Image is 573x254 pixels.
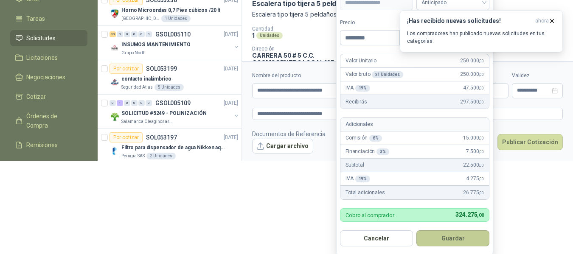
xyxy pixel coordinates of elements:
span: 7.500 [466,148,484,156]
a: Negociaciones [10,69,87,85]
span: 324.275 [455,211,484,218]
span: Tareas [26,14,45,23]
button: Cancelar [340,230,413,246]
span: Solicitudes [26,33,56,43]
label: Precio [340,19,399,27]
a: Órdenes de Compra [10,108,87,134]
div: 3 % [376,148,389,155]
div: 6 % [369,135,382,142]
a: Remisiones [10,137,87,153]
a: Por cotizarSOL053197[DATE] Company LogoFiltro para dispensador de agua Nikken aqua pour deluxePer... [98,129,242,163]
div: 0 [146,100,152,106]
div: 1 [117,100,123,106]
p: IVA [345,84,370,92]
div: 0 [138,31,145,37]
span: ,00 [479,59,484,63]
span: Órdenes de Compra [26,112,79,130]
span: Cotizar [26,92,46,101]
span: 26.775 [463,189,484,197]
span: 22.500 [463,161,484,169]
div: Unidades [256,32,283,39]
a: Cotizar [10,89,87,105]
a: Por cotizarSOL053199[DATE] Company Logocontacto inalámbricoSeguridad Atlas5 Unidades [98,60,242,95]
span: ahora [535,17,549,25]
img: Company Logo [110,112,120,122]
span: 250.000 [460,70,484,78]
p: Recibirás [345,98,367,106]
p: Seguridad Atlas [121,84,153,91]
p: Subtotal [345,161,364,169]
div: 0 [131,100,138,106]
p: Comisión [345,134,382,142]
span: ,00 [479,163,484,167]
a: Tareas [10,11,87,27]
p: Financiación [345,148,389,156]
span: ,00 [479,149,484,154]
p: [DATE] [224,65,238,73]
a: 0 1 0 0 0 0 GSOL005109[DATE] Company LogoSOLICITUD #5249 - POLINIZACIÓNSalamanca Oleaginosas SAS [110,98,240,125]
p: GSOL005110 [155,31,191,37]
span: 4.275 [466,175,484,183]
div: 0 [124,31,130,37]
p: [DATE] [224,134,238,142]
span: 297.500 [460,98,484,106]
p: Grupo North [121,50,146,56]
p: Documentos de Referencia [252,129,326,139]
img: Company Logo [110,146,120,156]
span: 250.000 [460,57,484,65]
div: 5 Unidades [154,84,184,91]
div: Por cotizar [110,64,143,74]
div: 0 [138,100,145,106]
div: 0 [131,31,138,37]
p: GSOL005109 [155,100,191,106]
span: ,00 [477,212,484,218]
span: ,00 [479,86,484,90]
span: ,00 [479,136,484,140]
p: [GEOGRAPHIC_DATA][PERSON_NAME] [121,15,160,22]
p: SOLICITUD #5249 - POLINIZACIÓN [121,109,206,117]
p: Horno Microondas 0,7 Pies cúbicos /20 lt [121,6,220,14]
img: Company Logo [110,43,120,53]
button: Publicar Cotización [497,134,563,150]
div: 30 [110,31,116,37]
p: [DATE] [224,99,238,107]
span: 15.000 [463,134,484,142]
p: INSUMOS MANTENIMIENTO [121,41,190,49]
p: Valor Unitario [345,57,376,65]
div: 0 [146,31,152,37]
p: contacto inalámbrico [121,75,171,83]
label: Validez [512,72,563,80]
p: Adicionales [345,120,373,128]
span: ,00 [479,100,484,104]
p: 1 [252,32,255,39]
div: 0 [117,31,123,37]
div: 1 Unidades [161,15,191,22]
div: 19 % [355,176,371,182]
p: SOL053199 [146,66,177,72]
p: Valor bruto [345,70,403,78]
p: Dirección [252,46,343,52]
span: ,00 [479,190,484,195]
img: Company Logo [110,8,120,19]
div: 2 Unidades [146,153,176,159]
div: 0 [110,100,116,106]
p: Salamanca Oleaginosas SAS [121,118,175,125]
a: Configuración [10,156,87,173]
p: CARRERA 50 # 5 C.C. COSMOCENTRO LOCAL 125 Cali , [PERSON_NAME][GEOGRAPHIC_DATA] [252,52,343,81]
p: [DATE] [224,31,238,39]
label: Nombre del producto [252,72,390,80]
span: Configuración [26,160,64,169]
p: IVA [345,175,370,183]
span: ,00 [479,176,484,181]
span: ,00 [479,72,484,77]
div: 19 % [355,85,371,92]
p: Escalera tipo tijera 5 peldaños [252,10,563,19]
span: Remisiones [26,140,58,150]
h3: ¡Has recibido nuevas solicitudes! [407,17,532,25]
div: 0 [124,100,130,106]
p: Cantidad [252,26,361,32]
button: Cargar archivo [252,139,313,154]
span: 47.500 [463,84,484,92]
button: Guardar [416,230,489,246]
p: Filtro para dispensador de agua Nikken aqua pour deluxe [121,144,227,152]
